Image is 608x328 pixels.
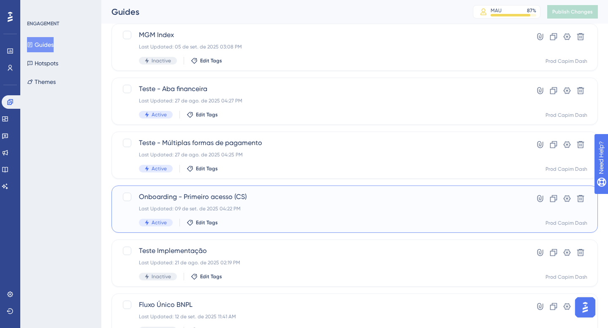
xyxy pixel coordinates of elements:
[546,58,587,65] div: Prod Capim Dash
[139,84,503,94] span: Teste - Aba financeira
[139,43,503,50] div: Last Updated: 05 de set. de 2025 03:08 PM
[191,57,222,64] button: Edit Tags
[27,74,56,89] button: Themes
[111,6,452,18] div: Guides
[527,7,536,14] div: 87 %
[191,273,222,280] button: Edit Tags
[491,7,502,14] div: MAU
[187,165,218,172] button: Edit Tags
[20,2,53,12] span: Need Help?
[196,165,218,172] span: Edit Tags
[546,274,587,280] div: Prod Capim Dash
[196,111,218,118] span: Edit Tags
[152,219,167,226] span: Active
[200,273,222,280] span: Edit Tags
[139,30,503,40] span: MGM Index
[196,219,218,226] span: Edit Tags
[200,57,222,64] span: Edit Tags
[152,273,171,280] span: Inactive
[187,111,218,118] button: Edit Tags
[139,97,503,104] div: Last Updated: 27 de ago. de 2025 04:27 PM
[573,295,598,320] iframe: UserGuiding AI Assistant Launcher
[27,37,54,52] button: Guides
[139,259,503,266] div: Last Updated: 21 de ago. de 2025 02:19 PM
[27,20,59,27] div: ENGAGEMENT
[546,220,587,226] div: Prod Capim Dash
[152,165,167,172] span: Active
[139,313,503,320] div: Last Updated: 12 de set. de 2025 11:41 AM
[139,246,503,256] span: Teste Implementação
[139,192,503,202] span: Onboarding - Primeiro acesso (CS)
[139,138,503,148] span: Teste - Múltiplas formas de pagamento
[139,205,503,212] div: Last Updated: 09 de set. de 2025 04:22 PM
[187,219,218,226] button: Edit Tags
[546,166,587,172] div: Prod Capim Dash
[27,56,58,71] button: Hotspots
[139,151,503,158] div: Last Updated: 27 de ago. de 2025 04:25 PM
[552,8,593,15] span: Publish Changes
[152,57,171,64] span: Inactive
[152,111,167,118] span: Active
[547,5,598,19] button: Publish Changes
[546,112,587,118] div: Prod Capim Dash
[139,300,503,310] span: Fluxo Único BNPL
